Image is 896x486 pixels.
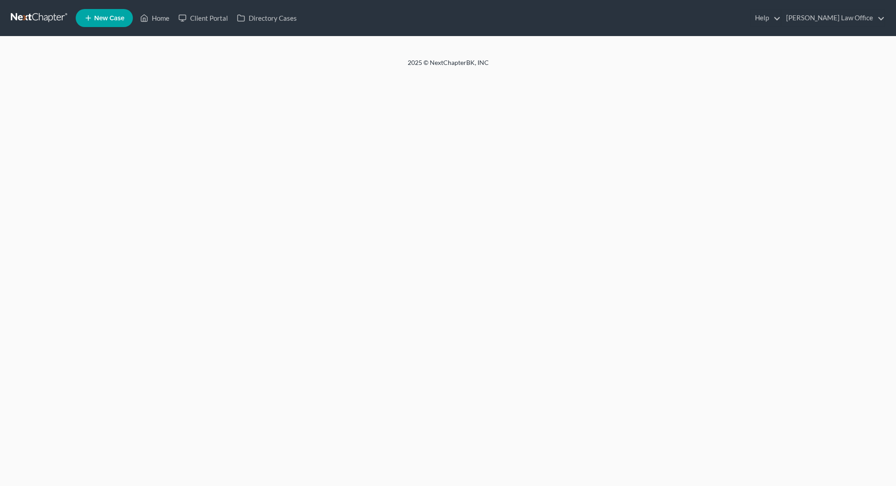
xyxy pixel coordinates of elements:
[174,10,232,26] a: Client Portal
[232,10,301,26] a: Directory Cases
[76,9,133,27] new-legal-case-button: New Case
[136,10,174,26] a: Home
[191,58,705,74] div: 2025 © NextChapterBK, INC
[782,10,885,26] a: [PERSON_NAME] Law Office
[750,10,781,26] a: Help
